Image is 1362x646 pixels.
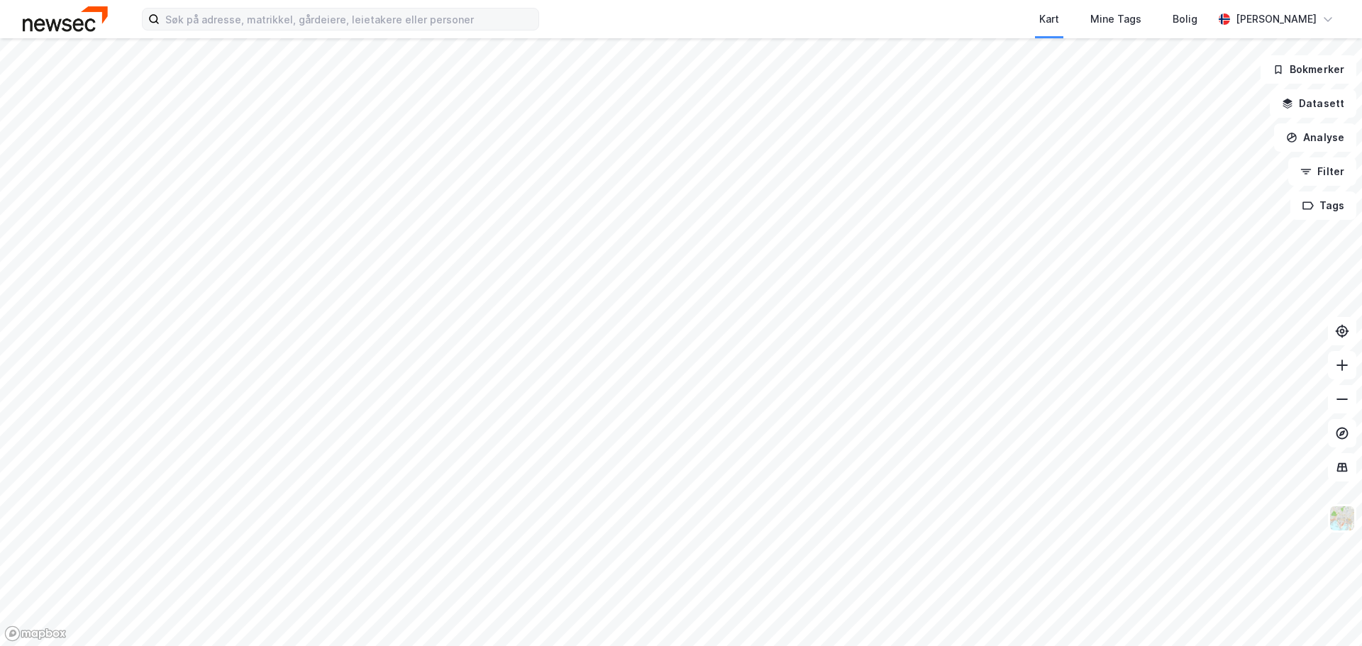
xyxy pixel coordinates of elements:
div: Bolig [1173,11,1197,28]
input: Søk på adresse, matrikkel, gårdeiere, leietakere eller personer [160,9,538,30]
div: Kart [1039,11,1059,28]
img: newsec-logo.f6e21ccffca1b3a03d2d.png [23,6,108,31]
div: [PERSON_NAME] [1236,11,1317,28]
div: Mine Tags [1090,11,1141,28]
iframe: Chat Widget [1291,578,1362,646]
